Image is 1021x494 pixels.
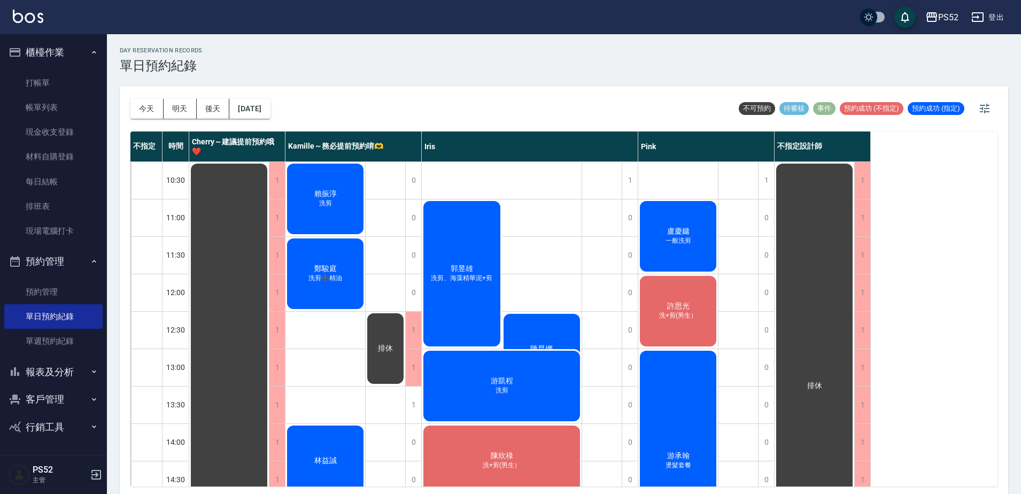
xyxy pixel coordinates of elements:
[758,162,774,199] div: 1
[758,199,774,236] div: 0
[4,329,103,353] a: 單週預約紀錄
[663,461,693,470] span: 燙髮套餐
[854,162,870,199] div: 1
[854,237,870,274] div: 1
[189,132,285,161] div: Cherry～建議提前預約哦❤️
[164,99,197,119] button: 明天
[854,199,870,236] div: 1
[163,423,189,461] div: 14:00
[758,424,774,461] div: 0
[4,71,103,95] a: 打帳單
[405,349,421,386] div: 1
[622,274,638,311] div: 0
[775,132,871,161] div: 不指定設計師
[489,451,515,461] span: 陳欣祿
[739,104,775,113] span: 不可預約
[163,236,189,274] div: 11:30
[197,99,230,119] button: 後天
[657,311,699,320] span: 洗+剪(男生）
[120,58,203,73] h3: 單日預約紀錄
[665,451,692,461] span: 游承翰
[269,274,285,311] div: 1
[9,464,30,485] img: Person
[163,199,189,236] div: 11:00
[4,95,103,120] a: 帳單列表
[120,47,203,54] h2: day Reservation records
[805,381,824,391] span: 排休
[163,132,189,161] div: 時間
[163,311,189,349] div: 12:30
[422,132,638,161] div: Iris
[312,456,339,466] span: 林益誠
[4,144,103,169] a: 材料自購登錄
[269,162,285,199] div: 1
[269,199,285,236] div: 1
[4,358,103,386] button: 報表及分析
[4,248,103,275] button: 預約管理
[405,424,421,461] div: 0
[405,312,421,349] div: 1
[4,169,103,194] a: 每日結帳
[312,189,339,199] span: 賴振淳
[163,274,189,311] div: 12:00
[405,387,421,423] div: 1
[429,274,494,283] span: 洗剪、海藻精華泥+剪
[622,199,638,236] div: 0
[481,461,523,470] span: 洗+剪(男生）
[376,344,395,353] span: 排休
[967,7,1008,27] button: 登出
[854,349,870,386] div: 1
[854,424,870,461] div: 1
[638,132,775,161] div: Pink
[4,280,103,304] a: 預約管理
[269,387,285,423] div: 1
[405,199,421,236] div: 0
[448,264,475,274] span: 郭昱雄
[405,237,421,274] div: 0
[528,344,555,354] span: 陳昆娜
[938,11,958,24] div: PS52
[779,104,809,113] span: 待審核
[622,162,638,199] div: 1
[854,274,870,311] div: 1
[894,6,916,28] button: save
[758,274,774,311] div: 0
[622,237,638,274] div: 0
[33,475,87,485] p: 主管
[663,236,693,245] span: 一般洗剪
[4,38,103,66] button: 櫃檯作業
[758,349,774,386] div: 0
[285,132,422,161] div: Kamille～務必提前預約唷🫶
[758,387,774,423] div: 0
[317,199,334,208] span: 洗剪
[163,386,189,423] div: 13:30
[622,349,638,386] div: 0
[130,132,163,161] div: 不指定
[312,264,339,274] span: 鄭駿庭
[269,424,285,461] div: 1
[622,387,638,423] div: 0
[840,104,903,113] span: 預約成功 (不指定)
[4,413,103,441] button: 行銷工具
[269,237,285,274] div: 1
[163,161,189,199] div: 10:30
[306,274,344,283] span: 洗剪➕精油
[163,349,189,386] div: 13:00
[489,376,515,386] span: 游凱程
[908,104,964,113] span: 預約成功 (指定)
[665,227,692,236] span: 盧慶鏞
[622,312,638,349] div: 0
[813,104,836,113] span: 事件
[4,304,103,329] a: 單日預約紀錄
[4,219,103,243] a: 現場電腦打卡
[405,274,421,311] div: 0
[269,312,285,349] div: 1
[921,6,963,28] button: PS52
[13,10,43,23] img: Logo
[665,302,692,311] span: 許思光
[854,312,870,349] div: 1
[269,349,285,386] div: 1
[622,424,638,461] div: 0
[4,385,103,413] button: 客戶管理
[4,120,103,144] a: 現金收支登錄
